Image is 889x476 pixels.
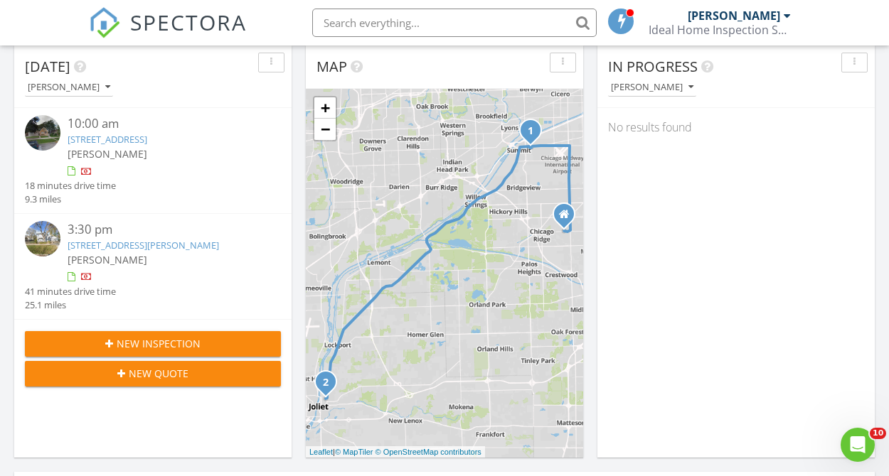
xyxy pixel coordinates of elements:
a: Zoom in [314,97,336,119]
span: Map [316,57,347,76]
div: 305 Irving St, Joliet, IL 60432 [326,382,334,390]
span: In Progress [608,57,698,76]
i: 1 [528,126,533,136]
span: [DATE] [25,57,70,76]
a: © OpenStreetMap contributors [376,448,481,456]
div: [PERSON_NAME] [688,9,780,23]
span: New Quote [129,366,188,381]
div: 18 minutes drive time [25,179,116,193]
span: [PERSON_NAME] [68,147,147,161]
div: 41 minutes drive time [25,285,116,298]
div: 5530 S New England Ave, Chicago, IL 60638 [531,130,539,139]
a: [STREET_ADDRESS] [68,133,147,146]
button: [PERSON_NAME] [25,78,113,97]
button: [PERSON_NAME] [608,78,696,97]
a: 3:30 pm [STREET_ADDRESS][PERSON_NAME] [PERSON_NAME] 41 minutes drive time 25.1 miles [25,221,281,312]
div: 25.1 miles [25,298,116,312]
span: [PERSON_NAME] [68,253,147,266]
button: New Quote [25,361,281,386]
img: streetview [25,115,60,151]
input: Search everything... [312,9,597,37]
span: SPECTORA [130,7,247,37]
img: streetview [25,221,60,256]
div: 3:30 pm [68,221,260,239]
span: New Inspection [117,336,201,351]
div: [PERSON_NAME] [28,82,110,92]
div: | [306,446,485,458]
span: 10 [870,428,886,439]
iframe: Intercom live chat [841,428,875,462]
img: The Best Home Inspection Software - Spectora [89,7,120,38]
a: SPECTORA [89,19,247,49]
div: 5053 Lamb Dr., Oak Lawn IL 60453 [564,214,573,222]
a: [STREET_ADDRESS][PERSON_NAME] [68,239,219,251]
button: New Inspection [25,331,281,357]
div: No results found [597,108,875,146]
div: [PERSON_NAME] [611,82,693,92]
div: Ideal Home Inspection Services, LLC [649,23,791,37]
a: © MapTiler [335,448,373,456]
a: Zoom out [314,119,336,140]
i: 2 [323,378,329,388]
div: 10:00 am [68,115,260,133]
div: 9.3 miles [25,193,116,206]
a: Leaflet [309,448,333,456]
a: 10:00 am [STREET_ADDRESS] [PERSON_NAME] 18 minutes drive time 9.3 miles [25,115,281,206]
